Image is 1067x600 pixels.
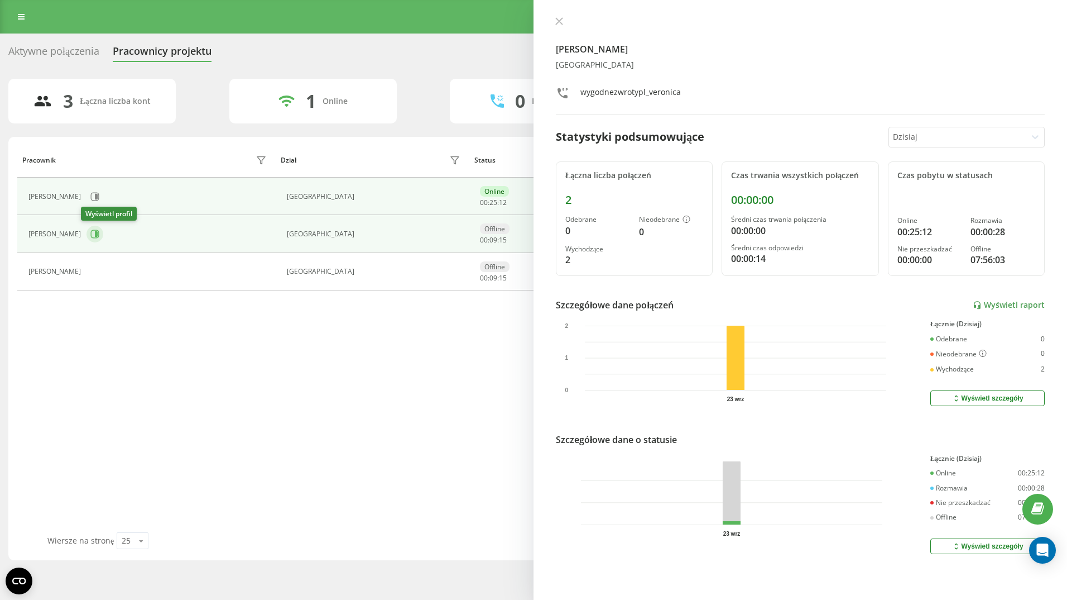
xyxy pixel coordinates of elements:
div: Online [897,217,962,225]
div: 00:00:00 [731,224,869,237]
button: Wyświetl szczegóły [930,391,1045,406]
div: Nieodebrane [930,350,987,359]
div: Statystyki podsumowujące [556,128,704,145]
div: Rozmawiają [532,97,576,106]
div: [GEOGRAPHIC_DATA] [556,60,1045,70]
div: Online [480,186,509,197]
div: 07:56:03 [970,253,1035,266]
span: 12 [499,198,507,207]
div: [GEOGRAPHIC_DATA] [287,268,463,275]
div: Status [474,156,496,164]
text: 0 [565,387,568,393]
div: Dział [281,156,296,164]
div: 0 [639,225,704,239]
div: Szczegółowe dane połączeń [556,298,674,312]
div: 0 [1041,335,1045,343]
div: 00:00:28 [1018,484,1045,492]
div: 00:00:00 [731,193,869,207]
div: 2 [565,193,703,207]
button: Wyświetl szczegóły [930,539,1045,554]
div: 0 [515,91,525,112]
div: Czas trwania wszystkich połączeń [731,171,869,180]
div: [PERSON_NAME] [28,230,84,238]
span: 09 [489,273,497,283]
div: 2 [565,253,630,266]
div: 00:00:28 [970,225,1035,239]
div: [PERSON_NAME] [28,193,84,201]
a: Wyświetl raport [973,301,1045,310]
div: [PERSON_NAME] [28,268,84,275]
div: Nieodebrane [639,216,704,225]
div: : : [480,274,507,282]
div: 00:00:14 [731,252,869,265]
div: 0 [1041,350,1045,359]
div: 0 [565,224,630,237]
div: Łączna liczba kont [80,97,150,106]
div: [GEOGRAPHIC_DATA] [287,193,463,201]
div: 00:00:00 [897,253,962,266]
span: 00 [480,273,488,283]
div: Aktywne połączenia [8,45,99,63]
div: Rozmawia [930,484,968,492]
text: 23 wrz [727,396,744,402]
div: Wyświetl szczegóły [951,394,1023,403]
text: 2 [565,323,568,329]
div: Open Intercom Messenger [1029,537,1056,564]
div: Online [323,97,348,106]
div: Szczegółowe dane o statusie [556,433,677,446]
div: wygodnezwrotypl_veronica [580,87,681,103]
div: 00:25:12 [1018,469,1045,477]
div: Średni czas odpowiedzi [731,244,869,252]
div: Łącznie (Dzisiaj) [930,455,1045,463]
span: 00 [480,235,488,245]
div: 2 [1041,365,1045,373]
div: Łącznie (Dzisiaj) [930,320,1045,328]
span: 15 [499,273,507,283]
h4: [PERSON_NAME] [556,42,1045,56]
text: 1 [565,355,568,361]
div: Offline [480,261,510,272]
div: Pracownicy projektu [113,45,212,63]
div: 1 [306,91,316,112]
div: Wyświetl szczegóły [951,542,1023,551]
div: [GEOGRAPHIC_DATA] [287,230,463,238]
button: Open CMP widget [6,568,32,594]
span: 15 [499,235,507,245]
div: Wychodzące [930,365,974,373]
div: Offline [480,223,510,234]
div: Łączna liczba połączeń [565,171,703,180]
span: 09 [489,235,497,245]
div: : : [480,236,507,244]
div: Wyświetl profil [81,207,137,221]
text: 23 wrz [723,531,741,537]
div: Czas pobytu w statusach [897,171,1035,180]
div: Rozmawia [970,217,1035,225]
div: Pracownik [22,156,56,164]
div: 00:25:12 [897,225,962,239]
span: 00 [480,198,488,207]
span: Wiersze na stronę [47,535,114,546]
div: Offline [970,245,1035,253]
span: 25 [489,198,497,207]
div: Online [930,469,956,477]
div: Offline [930,513,957,521]
div: 07:56:03 [1018,513,1045,521]
div: Nie przeszkadzać [897,245,962,253]
div: 3 [63,91,73,112]
div: Odebrane [930,335,967,343]
div: Średni czas trwania połączenia [731,216,869,223]
div: 00:00:00 [1018,499,1045,507]
div: Wychodzące [565,245,630,253]
div: : : [480,199,507,207]
div: 25 [122,535,131,546]
div: Nie przeszkadzać [930,499,991,507]
div: Odebrane [565,216,630,223]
